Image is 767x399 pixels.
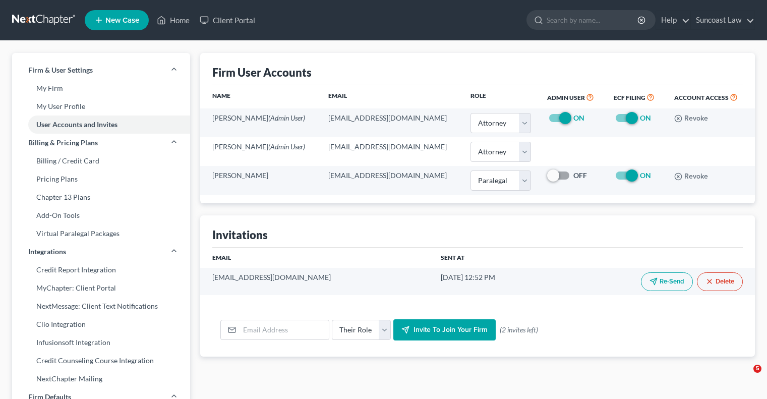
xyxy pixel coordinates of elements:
span: Account Access [674,94,729,101]
a: Client Portal [195,11,260,29]
button: Invite to join your firm [393,319,496,340]
button: Revoke [674,115,708,123]
a: Billing & Pricing Plans [12,134,190,152]
a: My Firm [12,79,190,97]
td: [EMAIL_ADDRESS][DOMAIN_NAME] [320,137,463,166]
a: User Accounts and Invites [12,116,190,134]
input: Search by name... [547,11,639,29]
td: [EMAIL_ADDRESS][DOMAIN_NAME] [320,166,463,195]
button: Revoke [674,173,708,181]
a: Credit Counseling Course Integration [12,352,190,370]
span: Admin User [547,94,585,101]
a: NextChapter Mailing [12,370,190,388]
span: ECF Filing [614,94,645,101]
span: Invite to join your firm [414,325,488,334]
a: My User Profile [12,97,190,116]
a: Help [656,11,690,29]
th: Email [200,248,432,268]
strong: ON [640,171,651,180]
a: Firm & User Settings [12,61,190,79]
a: Clio Integration [12,315,190,333]
a: Chapter 13 Plans [12,188,190,206]
a: Credit Report Integration [12,261,190,279]
a: Billing / Credit Card [12,152,190,170]
span: (Admin User) [268,142,305,151]
td: [PERSON_NAME] [200,108,320,137]
div: Firm User Accounts [212,65,312,80]
a: Infusionsoft Integration [12,333,190,352]
button: Delete [697,272,743,291]
td: [DATE] 12:52 PM [433,268,551,295]
td: [EMAIL_ADDRESS][DOMAIN_NAME] [200,268,432,295]
span: Integrations [28,247,66,257]
td: [PERSON_NAME] [200,137,320,166]
a: Add-On Tools [12,206,190,224]
span: (2 invites left) [500,325,538,335]
th: Email [320,85,463,108]
a: MyChapter: Client Portal [12,279,190,297]
th: Name [200,85,320,108]
input: Email Address [240,320,329,339]
span: Billing & Pricing Plans [28,138,98,148]
span: 5 [753,365,761,373]
a: Home [152,11,195,29]
span: (Admin User) [268,113,305,122]
strong: ON [573,113,584,122]
a: Integrations [12,243,190,261]
a: Suncoast Law [691,11,754,29]
button: Re-Send [641,272,693,291]
iframe: Intercom live chat [733,365,757,389]
a: Virtual Paralegal Packages [12,224,190,243]
strong: ON [640,113,651,122]
a: NextMessage: Client Text Notifications [12,297,190,315]
th: Role [462,85,539,108]
span: Firm & User Settings [28,65,93,75]
td: [PERSON_NAME] [200,166,320,195]
a: Pricing Plans [12,170,190,188]
td: [EMAIL_ADDRESS][DOMAIN_NAME] [320,108,463,137]
span: New Case [105,17,139,24]
strong: OFF [573,171,587,180]
th: Sent At [433,248,551,268]
div: Invitations [212,227,268,242]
